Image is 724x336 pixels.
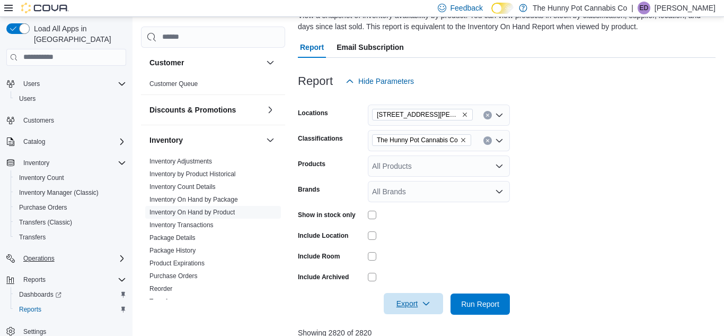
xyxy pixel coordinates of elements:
span: Inventory On Hand by Product [149,208,235,217]
span: Inventory On Hand by Package [149,195,238,204]
span: Inventory [23,159,49,167]
div: Inventory [141,155,285,312]
a: Transfers [15,231,50,244]
label: Include Room [298,252,340,261]
button: Open list of options [495,111,504,119]
a: Inventory Count Details [149,183,216,191]
span: 1899 Brock Rd [372,109,473,120]
h3: Report [298,75,333,88]
a: Purchase Orders [149,272,198,280]
button: Purchase Orders [11,200,130,215]
button: Export [384,293,443,314]
h3: Customer [149,57,184,68]
button: Transfers (Classic) [11,215,130,230]
span: Feedback [451,3,483,13]
button: Inventory Manager (Classic) [11,185,130,200]
button: Remove The Hunny Pot Cannabis Co from selection in this group [460,137,466,143]
button: Discounts & Promotions [149,105,262,115]
span: Dashboards [19,290,61,299]
span: Reports [15,303,126,316]
span: Transfers [15,231,126,244]
a: Users [15,92,40,105]
h3: Inventory [149,135,183,145]
span: ED [640,2,649,14]
div: Emmerson Dias [638,2,650,14]
label: Locations [298,109,328,117]
button: Users [11,91,130,106]
span: Purchase Orders [15,201,126,214]
button: Remove 1899 Brock Rd from selection in this group [462,111,468,118]
button: Operations [2,251,130,266]
span: Dashboards [15,288,126,301]
button: Customer [149,57,262,68]
span: Load All Apps in [GEOGRAPHIC_DATA] [30,23,126,45]
span: Catalog [23,137,45,146]
span: Transfers [149,297,176,306]
button: Reports [2,272,130,287]
a: Inventory by Product Historical [149,170,236,178]
a: Dashboards [15,288,66,301]
h3: Discounts & Promotions [149,105,236,115]
span: Inventory Count [15,171,126,184]
span: Reports [19,305,41,314]
span: Customers [23,116,54,125]
button: Inventory [2,156,130,170]
p: [PERSON_NAME] [655,2,716,14]
button: Inventory [264,134,277,147]
span: Run Report [461,299,499,309]
span: Reports [19,273,126,286]
button: Discounts & Promotions [264,104,277,116]
a: Inventory Transactions [149,221,214,229]
span: Inventory Count Details [149,183,216,191]
button: Inventory [19,157,54,169]
span: Settings [23,328,46,336]
a: Dashboards [11,287,130,302]
span: Users [23,80,40,88]
p: | [631,2,633,14]
a: Inventory Count [15,171,68,184]
span: Inventory Manager (Classic) [19,188,99,197]
span: Operations [19,252,126,265]
a: Transfers (Classic) [15,216,76,229]
button: Run Report [451,294,510,315]
span: Operations [23,254,55,263]
span: Reorder [149,285,172,293]
div: View a snapshot of inventory availability by product. You can view products in stock by classific... [298,10,710,32]
button: Customers [2,113,130,128]
a: Package History [149,247,196,254]
span: Export [390,293,437,314]
span: Inventory [19,157,126,169]
span: Inventory Count [19,174,64,182]
span: Email Subscription [337,37,404,58]
span: Report [300,37,324,58]
button: Open list of options [495,136,504,145]
button: Users [2,76,130,91]
button: Catalog [2,134,130,149]
span: Users [19,77,126,90]
span: Package History [149,246,196,255]
span: Customer Queue [149,80,198,88]
label: Brands [298,185,320,194]
span: Transfers [19,233,46,242]
button: Reports [11,302,130,317]
span: Inventory Manager (Classic) [15,186,126,199]
a: Package Details [149,234,196,242]
a: Customers [19,114,58,127]
span: Inventory Transactions [149,221,214,229]
button: Customer [264,56,277,69]
button: Inventory [149,135,262,145]
button: Catalog [19,135,49,148]
a: Inventory Adjustments [149,158,212,165]
span: Product Expirations [149,259,205,268]
a: Purchase Orders [15,201,72,214]
img: Cova [21,3,69,13]
label: Show in stock only [298,211,356,219]
button: Open list of options [495,187,504,196]
span: Purchase Orders [149,272,198,280]
span: Hide Parameters [358,76,414,87]
a: Customer Queue [149,80,198,88]
input: Dark Mode [491,3,514,14]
